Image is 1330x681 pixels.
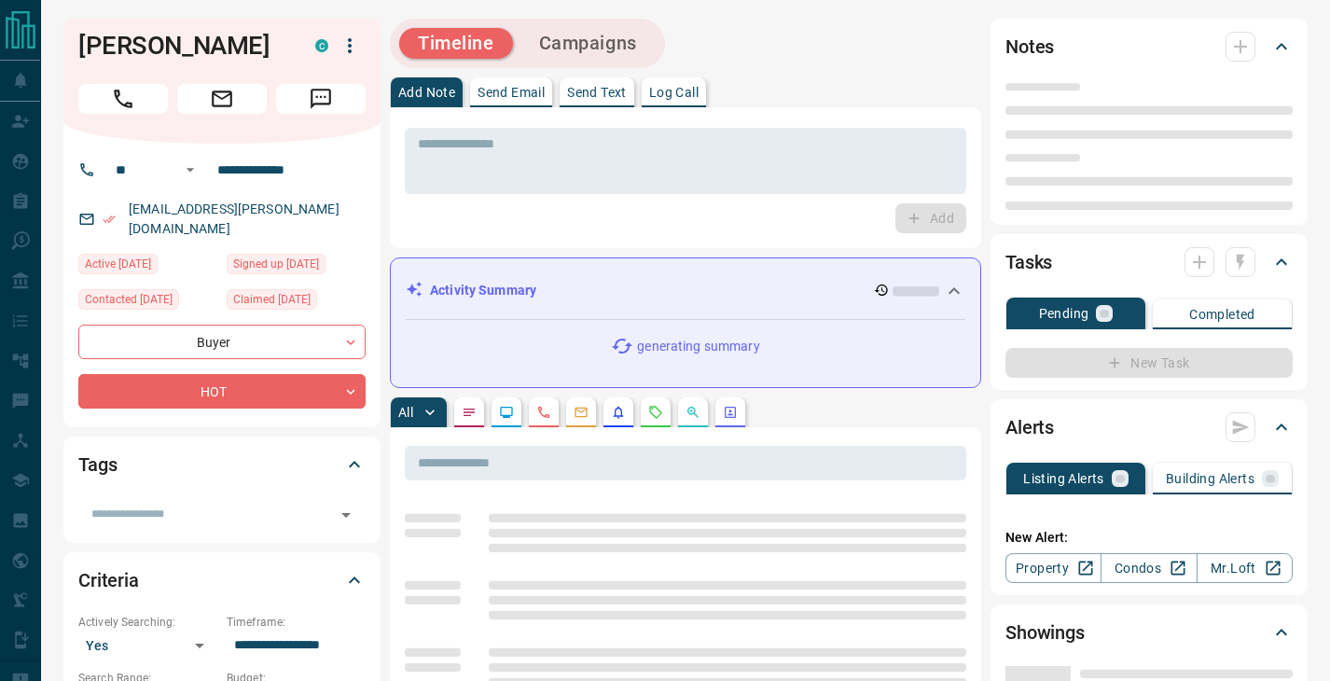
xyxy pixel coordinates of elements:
[333,502,359,528] button: Open
[78,565,139,595] h2: Criteria
[78,450,117,479] h2: Tags
[78,631,217,660] div: Yes
[406,273,965,308] div: Activity Summary
[78,254,217,280] div: Sun Sep 14 2025
[233,255,319,273] span: Signed up [DATE]
[1005,240,1293,285] div: Tasks
[1166,472,1254,485] p: Building Alerts
[103,213,116,226] svg: Email Verified
[520,28,656,59] button: Campaigns
[478,86,545,99] p: Send Email
[611,405,626,420] svg: Listing Alerts
[78,84,168,114] span: Call
[78,289,217,315] div: Sun Sep 07 2025
[85,255,151,273] span: Active [DATE]
[227,289,366,315] div: Tue Sep 02 2025
[574,405,589,420] svg: Emails
[648,405,663,420] svg: Requests
[276,84,366,114] span: Message
[398,406,413,419] p: All
[227,254,366,280] div: Wed May 01 2024
[78,614,217,631] p: Actively Searching:
[78,325,366,359] div: Buyer
[227,614,366,631] p: Timeframe:
[430,281,536,300] p: Activity Summary
[1005,610,1293,655] div: Showings
[637,337,759,356] p: generating summary
[686,405,700,420] svg: Opportunities
[179,159,201,181] button: Open
[1023,472,1104,485] p: Listing Alerts
[129,202,339,236] a: [EMAIL_ADDRESS][PERSON_NAME][DOMAIN_NAME]
[1197,553,1293,583] a: Mr.Loft
[85,290,173,309] span: Contacted [DATE]
[1005,405,1293,450] div: Alerts
[536,405,551,420] svg: Calls
[315,39,328,52] div: condos.ca
[78,374,366,409] div: HOT
[1005,32,1054,62] h2: Notes
[1101,553,1197,583] a: Condos
[78,558,366,603] div: Criteria
[1189,308,1255,321] p: Completed
[233,290,311,309] span: Claimed [DATE]
[78,442,366,487] div: Tags
[462,405,477,420] svg: Notes
[177,84,267,114] span: Email
[649,86,699,99] p: Log Call
[1005,553,1101,583] a: Property
[1039,307,1089,320] p: Pending
[398,86,455,99] p: Add Note
[723,405,738,420] svg: Agent Actions
[1005,412,1054,442] h2: Alerts
[499,405,514,420] svg: Lead Browsing Activity
[78,31,287,61] h1: [PERSON_NAME]
[399,28,513,59] button: Timeline
[1005,618,1085,647] h2: Showings
[567,86,627,99] p: Send Text
[1005,247,1052,277] h2: Tasks
[1005,24,1293,69] div: Notes
[1005,528,1293,548] p: New Alert:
